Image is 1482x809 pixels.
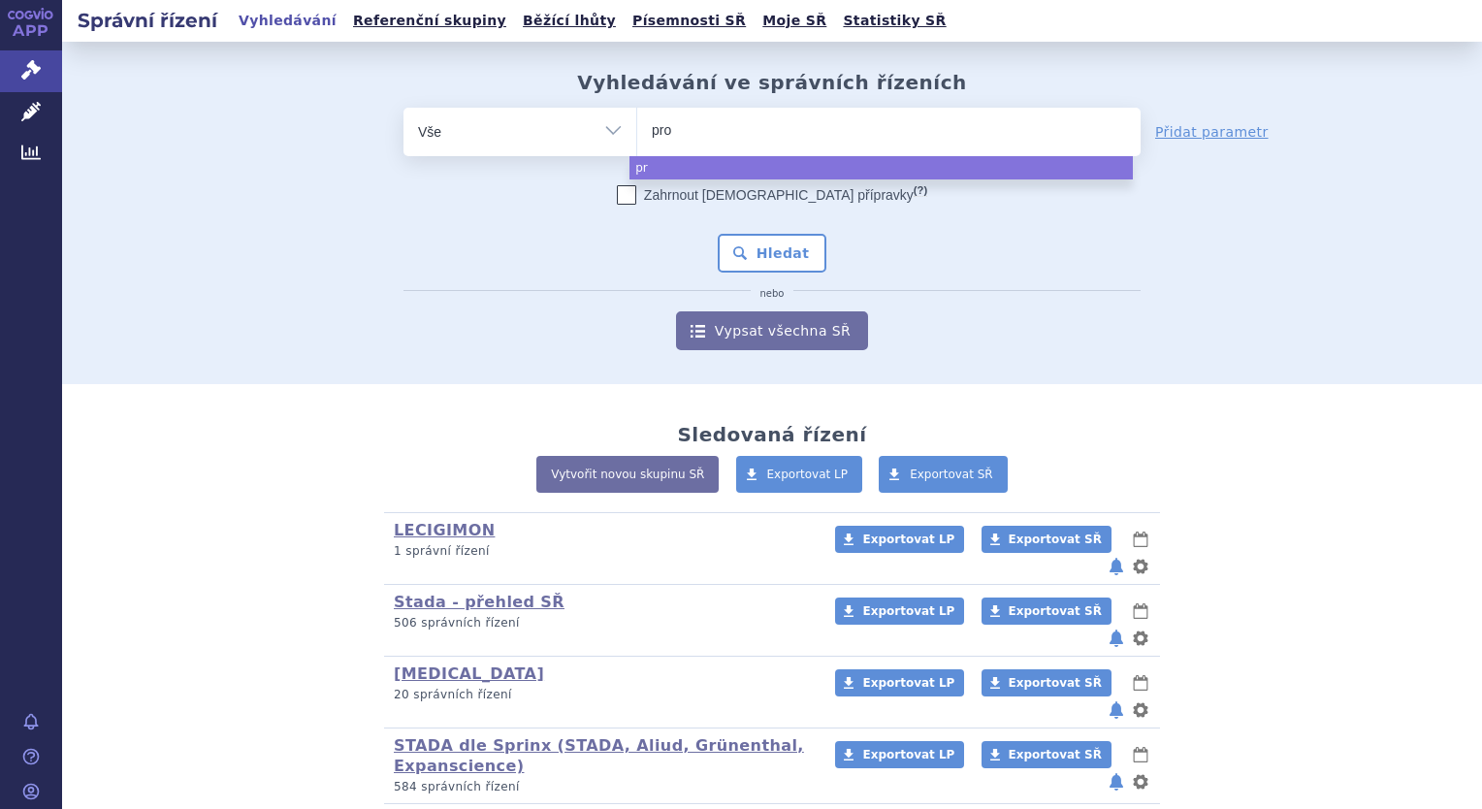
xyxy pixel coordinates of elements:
a: Exportovat LP [736,456,863,493]
button: lhůty [1131,743,1150,766]
button: notifikace [1107,770,1126,793]
p: 1 správní řízení [394,543,810,560]
a: LECIGIMON [394,521,495,539]
span: Exportovat SŘ [1009,533,1102,546]
span: Exportovat LP [862,533,954,546]
h2: Vyhledávání ve správních řízeních [577,71,967,94]
a: Exportovat SŘ [982,526,1111,553]
a: Moje SŘ [757,8,832,34]
span: Exportovat LP [862,748,954,761]
label: Zahrnout [DEMOGRAPHIC_DATA] přípravky [617,185,927,205]
a: Exportovat LP [835,669,964,696]
button: nastavení [1131,770,1150,793]
a: Exportovat LP [835,526,964,553]
button: lhůty [1131,671,1150,695]
span: Exportovat SŘ [1009,604,1102,618]
button: nastavení [1131,627,1150,650]
a: Vypsat všechna SŘ [676,311,868,350]
a: Stada - přehled SŘ [394,593,564,611]
p: 584 správních řízení [394,779,810,795]
span: Exportovat SŘ [910,468,993,481]
a: [MEDICAL_DATA] [394,664,544,683]
a: Exportovat LP [835,598,964,625]
button: Hledat [718,234,827,273]
h2: Sledovaná řízení [677,423,866,446]
button: notifikace [1107,555,1126,578]
a: Referenční skupiny [347,8,512,34]
button: lhůty [1131,528,1150,551]
span: Exportovat LP [767,468,849,481]
a: Písemnosti SŘ [627,8,752,34]
a: Exportovat SŘ [879,456,1008,493]
a: Přidat parametr [1155,122,1269,142]
p: 20 správních řízení [394,687,810,703]
button: notifikace [1107,698,1126,722]
abbr: (?) [914,184,927,197]
a: Statistiky SŘ [837,8,951,34]
a: Běžící lhůty [517,8,622,34]
a: Exportovat SŘ [982,741,1111,768]
i: nebo [751,288,794,300]
a: STADA dle Sprinx (STADA, Aliud, Grünenthal, Expanscience) [394,736,804,775]
a: Vyhledávání [233,8,342,34]
button: nastavení [1131,555,1150,578]
span: Exportovat LP [862,676,954,690]
button: nastavení [1131,698,1150,722]
a: Exportovat LP [835,741,964,768]
a: Exportovat SŘ [982,669,1111,696]
a: Vytvořit novou skupinu SŘ [536,456,719,493]
li: pr [629,156,1133,179]
a: Exportovat SŘ [982,598,1111,625]
button: notifikace [1107,627,1126,650]
p: 506 správních řízení [394,615,810,631]
span: Exportovat SŘ [1009,676,1102,690]
h2: Správní řízení [62,7,233,34]
button: lhůty [1131,599,1150,623]
span: Exportovat SŘ [1009,748,1102,761]
span: Exportovat LP [862,604,954,618]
